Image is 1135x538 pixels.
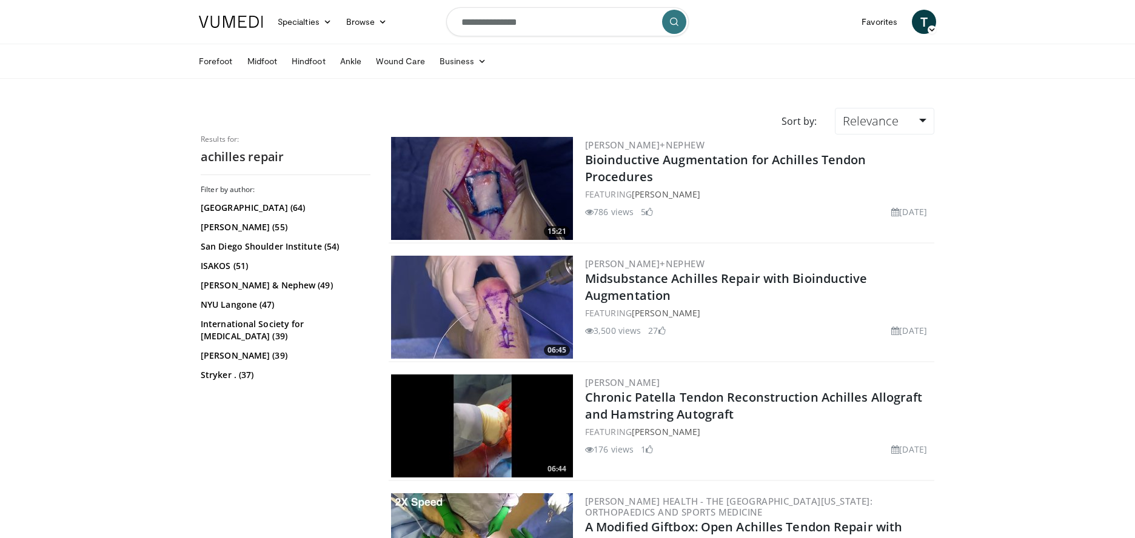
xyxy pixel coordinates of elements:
div: FEATURING [585,307,932,319]
a: Midfoot [240,49,285,73]
li: 3,500 views [585,324,641,337]
a: [PERSON_NAME] (39) [201,350,367,362]
li: [DATE] [891,443,927,456]
h3: Filter by author: [201,185,370,194]
a: Relevance [835,108,934,134]
li: 1 [641,443,653,456]
li: 176 views [585,443,634,456]
a: International Society for [MEDICAL_DATA] (39) [201,318,367,342]
a: NYU Langone (47) [201,299,367,311]
a: T [912,10,936,34]
a: Bioinductive Augmentation for Achilles Tendon Procedures [585,151,866,185]
li: 786 views [585,205,634,218]
span: 06:45 [544,345,570,356]
a: Browse [339,10,395,34]
a: Hindfoot [284,49,333,73]
a: [PERSON_NAME] (55) [201,221,367,233]
a: San Diego Shoulder Institute (54) [201,241,367,253]
a: Specialties [270,10,339,34]
a: ISAKOS (51) [201,260,367,272]
a: Stryker . (37) [201,369,367,381]
a: [PERSON_NAME]+Nephew [585,257,705,270]
a: [PERSON_NAME] Health - The [GEOGRAPHIC_DATA][US_STATE]: Orthopaedics and Sports Medicine [585,495,872,518]
a: Ankle [333,49,369,73]
a: 06:45 [391,256,573,359]
a: Wound Care [369,49,432,73]
li: 27 [648,324,665,337]
a: Favorites [854,10,905,34]
input: Search topics, interventions [446,7,689,36]
li: 5 [641,205,653,218]
div: FEATURING [585,425,932,438]
li: [DATE] [891,205,927,218]
a: [PERSON_NAME] [632,426,700,437]
li: [DATE] [891,324,927,337]
a: [GEOGRAPHIC_DATA] (64) [201,202,367,214]
a: [PERSON_NAME] [632,188,700,200]
span: 15:21 [544,226,570,237]
p: Results for: [201,134,370,144]
a: [PERSON_NAME]+Nephew [585,139,705,151]
a: [PERSON_NAME] & Nephew (49) [201,279,367,291]
a: Chronic Patella Tendon Reconstruction Achilles Allograft and Hamstring Autograft [585,389,923,422]
img: 6c769583-a1c1-491b-91f1-83a39c8f5759.300x170_q85_crop-smart_upscale.jpg [391,256,573,359]
a: [PERSON_NAME] [585,376,660,388]
a: 06:44 [391,374,573,477]
span: Relevance [843,113,899,129]
a: [PERSON_NAME] [632,307,700,319]
h2: achilles repair [201,149,370,165]
div: FEATURING [585,188,932,201]
div: Sort by: [772,108,826,134]
img: 3f93c4f4-1cd8-4ddd-8d31-b4fae3ac52ad.300x170_q85_crop-smart_upscale.jpg [391,374,573,477]
a: Business [432,49,494,73]
a: Forefoot [192,49,240,73]
a: Midsubstance Achilles Repair with Bioinductive Augmentation [585,270,868,304]
a: 15:21 [391,137,573,240]
img: VuMedi Logo [199,16,263,28]
img: b4be2b94-9e72-4ff9-8444-77bc87440b2f.300x170_q85_crop-smart_upscale.jpg [391,137,573,240]
span: 06:44 [544,463,570,474]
